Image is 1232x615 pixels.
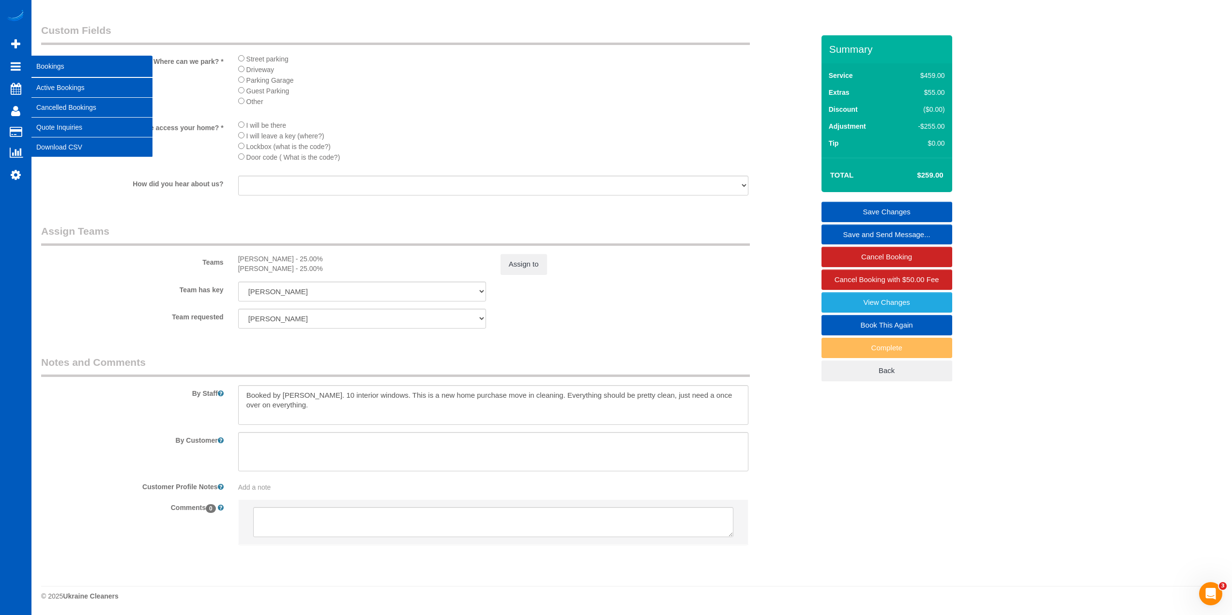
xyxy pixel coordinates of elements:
[897,88,944,97] div: $55.00
[829,121,866,131] label: Adjustment
[1219,582,1227,590] span: 3
[34,176,231,189] label: How did you hear about us?
[41,23,750,45] legend: Custom Fields
[34,53,231,66] label: Where can we park? *
[41,591,1222,601] div: © 2025
[206,504,216,513] span: 0
[31,78,152,97] a: Active Bookings
[821,315,952,335] a: Book This Again
[34,385,231,398] label: By Staff
[829,88,850,97] label: Extras
[41,355,750,377] legend: Notes and Comments
[6,10,25,23] img: Automaid Logo
[821,247,952,267] a: Cancel Booking
[34,309,231,322] label: Team requested
[34,479,231,492] label: Customer Profile Notes
[897,138,944,148] div: $0.00
[829,44,947,55] h3: Summary
[821,202,952,222] a: Save Changes
[238,264,486,273] div: [PERSON_NAME] - 25.00%
[34,499,231,512] label: Comments
[829,105,858,114] label: Discount
[830,171,854,179] strong: Total
[821,292,952,313] a: View Changes
[246,143,331,150] span: Lockbox (what is the code?)
[31,98,152,117] a: Cancelled Bookings
[821,225,952,245] a: Save and Send Message...
[246,153,340,161] span: Door code ( What is the code?)
[246,121,286,129] span: I will be there
[63,592,118,600] strong: Ukraine Cleaners
[34,432,231,445] label: By Customer
[246,76,294,84] span: Parking Garage
[31,118,152,137] a: Quote Inquiries
[246,55,289,63] span: Street parking
[821,360,952,381] a: Back
[246,98,263,105] span: Other
[238,483,271,491] span: Add a note
[501,254,547,274] button: Assign to
[829,138,839,148] label: Tip
[34,282,231,295] label: Team has key
[888,171,943,180] h4: $259.00
[897,105,944,114] div: ($0.00)
[829,71,853,80] label: Service
[246,66,274,74] span: Driveway
[31,55,152,77] span: Bookings
[246,87,289,95] span: Guest Parking
[41,224,750,246] legend: Assign Teams
[31,137,152,157] a: Download CSV
[34,254,231,267] label: Teams
[238,254,486,264] div: [PERSON_NAME] - 25.00%
[897,121,944,131] div: -$255.00
[31,77,152,157] ul: Bookings
[1199,582,1222,605] iframe: Intercom live chat
[835,275,939,284] span: Cancel Booking with $50.00 Fee
[821,270,952,290] a: Cancel Booking with $50.00 Fee
[897,71,944,80] div: $459.00
[246,132,324,140] span: I will leave a key (where?)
